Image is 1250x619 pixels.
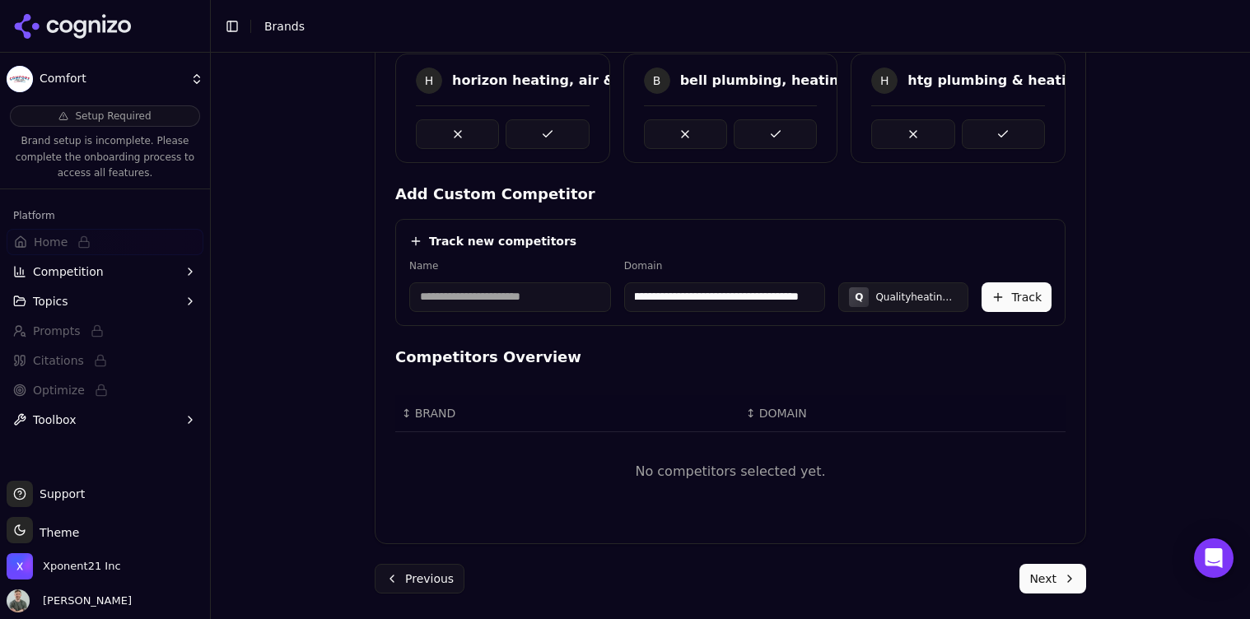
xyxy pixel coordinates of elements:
[7,553,33,579] img: Xponent21 Inc
[40,72,184,86] span: Comfort
[375,564,464,593] button: Previous
[429,233,576,249] h4: Track new competitors
[33,293,68,309] span: Topics
[871,67,898,94] span: H
[33,263,104,280] span: Competition
[10,133,200,182] p: Brand setup is incomplete. Please complete the onboarding process to access all features.
[75,109,151,123] span: Setup Required
[395,395,1066,511] div: Data table
[33,526,79,539] span: Theme
[7,553,121,579] button: Open organization switcher
[33,323,81,339] span: Prompts
[395,395,739,432] th: BRAND
[644,67,670,94] span: B
[34,234,68,250] span: Home
[746,405,878,421] div: ↕DOMAIN
[7,66,33,92] img: Comfort
[415,405,456,421] span: BRAND
[395,431,1066,510] td: No competitors selected yet.
[395,346,1066,369] h4: Competitors Overview
[452,71,689,91] div: horizon heating, air & plumbing
[264,20,305,33] span: Brands
[409,259,611,272] label: Name
[7,202,203,229] div: Platform
[33,412,77,428] span: Toolbox
[33,486,85,502] span: Support
[875,291,958,304] div: Qualityheatingandcooling
[33,352,84,369] span: Citations
[907,71,1116,91] div: htg plumbing & heating inc.
[982,282,1052,312] button: Track
[36,593,132,608] span: [PERSON_NAME]
[739,395,884,432] th: DOMAIN
[264,18,305,35] nav: breadcrumb
[7,589,30,612] img: Chuck McCarthy
[7,589,132,612] button: Open user button
[416,67,442,94] span: H
[1194,538,1234,578] div: Open Intercom Messenger
[624,259,826,272] label: Domain
[680,71,889,91] div: bell plumbing, heating & air
[759,405,807,421] span: DOMAIN
[402,405,733,421] div: ↕BRAND
[1019,564,1086,593] button: Next
[43,559,121,574] span: Xponent21 Inc
[855,291,863,304] span: Q
[395,183,1066,206] h4: Add Custom Competitor
[7,288,203,314] button: Topics
[7,258,203,285] button: Competition
[33,382,85,398] span: Optimize
[7,407,203,433] button: Toolbox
